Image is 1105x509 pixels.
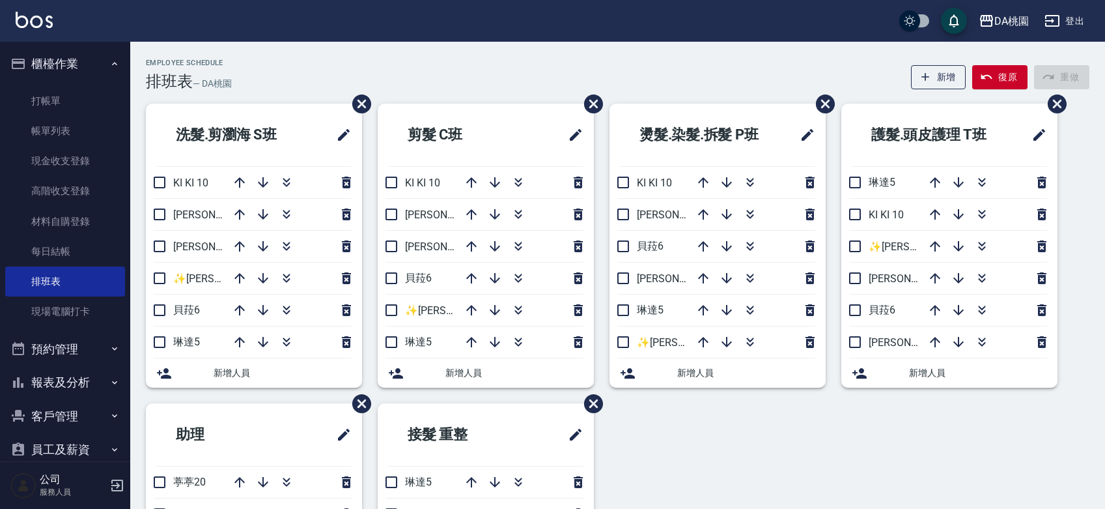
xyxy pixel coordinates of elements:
h5: 公司 [40,473,106,486]
h2: 接髮 重整 [388,411,524,458]
span: 琳達5 [173,336,200,348]
p: 服務人員 [40,486,106,498]
span: 刪除班表 [343,385,373,423]
a: 每日結帳 [5,237,125,267]
div: 新增人員 [609,358,826,388]
span: 新增人員 [909,366,1047,380]
button: 員工及薪資 [5,433,125,467]
span: 修改班表的標題 [560,119,583,151]
span: [PERSON_NAME]8 [637,272,721,285]
button: 櫃檯作業 [5,47,125,81]
span: ✨[PERSON_NAME] ✨16 [869,240,987,253]
h2: 助理 [156,411,276,458]
button: DA桃園 [973,8,1034,35]
div: 新增人員 [378,358,594,388]
span: ✨[PERSON_NAME] ✨16 [405,304,524,317]
h2: 護髮.頭皮護理 T班 [852,111,1014,158]
span: 葶葶20 [173,476,206,488]
span: 修改班表的標題 [328,419,352,450]
span: KI KI 10 [173,177,208,189]
h2: 洗髮.剪瀏海 S班 [156,111,312,158]
span: 貝菈6 [637,240,664,252]
a: 帳單列表 [5,116,125,146]
span: 刪除班表 [343,85,373,123]
span: [PERSON_NAME]3 [869,336,953,349]
span: ✨[PERSON_NAME] ✨16 [637,336,755,349]
span: 修改班表的標題 [328,119,352,151]
button: 客戶管理 [5,400,125,433]
h2: Employee Schedule [146,59,232,67]
span: 新增人員 [214,366,352,380]
h2: 燙髮.染髮.拆髮 P班 [620,111,783,158]
span: [PERSON_NAME]8 [869,272,953,285]
span: 修改班表的標題 [1024,119,1047,151]
span: 貝菈6 [405,272,432,284]
span: 刪除班表 [574,85,605,123]
h3: 排班表 [146,72,193,91]
span: KI KI 10 [405,177,440,189]
span: 刪除班表 [574,385,605,423]
span: KI KI 10 [637,177,672,189]
span: 刪除班表 [806,85,837,123]
a: 材料自購登錄 [5,207,125,237]
span: 新增人員 [445,366,583,380]
button: 登出 [1039,9,1089,33]
img: Person [10,473,36,499]
span: 琳達5 [637,304,664,316]
a: 排班表 [5,267,125,297]
button: 新增 [911,65,966,89]
a: 高階收支登錄 [5,176,125,206]
span: 修改班表的標題 [792,119,815,151]
span: [PERSON_NAME]3 [173,209,257,221]
button: 預約管理 [5,332,125,366]
span: 刪除班表 [1038,85,1069,123]
span: KI KI 10 [869,209,904,221]
span: 新增人員 [677,366,815,380]
span: [PERSON_NAME]3 [405,209,489,221]
span: 貝菈6 [173,304,200,316]
span: 琳達5 [869,176,895,188]
h2: 剪髮 C班 [388,111,521,158]
h6: — DA桃園 [193,77,232,91]
div: DA桃園 [994,13,1029,29]
span: ✨[PERSON_NAME] ✨16 [173,272,292,285]
span: 修改班表的標題 [560,419,583,450]
span: 琳達5 [405,336,432,348]
button: 報表及分析 [5,366,125,400]
div: 新增人員 [146,358,362,388]
a: 現金收支登錄 [5,146,125,176]
a: 打帳單 [5,86,125,116]
a: 現場電腦打卡 [5,297,125,327]
div: 新增人員 [841,358,1057,388]
span: 貝菈6 [869,304,895,316]
span: [PERSON_NAME]8 [173,240,257,253]
button: 復原 [972,65,1028,89]
span: [PERSON_NAME]3 [637,209,721,221]
span: [PERSON_NAME]8 [405,240,489,253]
button: save [941,8,967,34]
img: Logo [16,12,53,28]
span: 琳達5 [405,476,432,488]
